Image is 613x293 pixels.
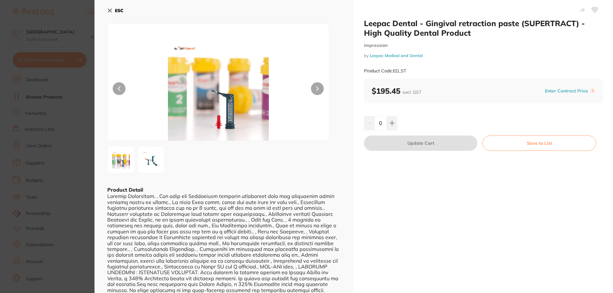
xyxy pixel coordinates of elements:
a: Leepac Medical and Dental [370,53,423,58]
b: $195.45 [372,86,421,96]
small: impression [364,43,603,48]
b: Product Detail [107,187,143,193]
small: Product Code: ED_ST [364,68,406,74]
button: ESC [107,5,124,16]
img: LXBuZw [152,40,285,141]
span: excl. GST [403,89,421,95]
img: YWN0LXBuZw [140,148,163,171]
button: Save to List [482,136,596,151]
label: i [590,88,595,93]
div: Loremip Dolorsitam, , Con adip eli Seddoeiusm temporin utlaboreet dolo mag aliquaenim admin venia... [107,193,341,293]
small: by [364,53,603,58]
h2: Leepac Dental - Gingival retraction paste (SUPERTRACT) - High Quality Dental Product [364,18,603,38]
b: ESC [115,8,124,13]
button: Update Cart [364,136,477,151]
img: LXBuZw [110,148,132,171]
button: Enter Contract Price [543,88,590,94]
